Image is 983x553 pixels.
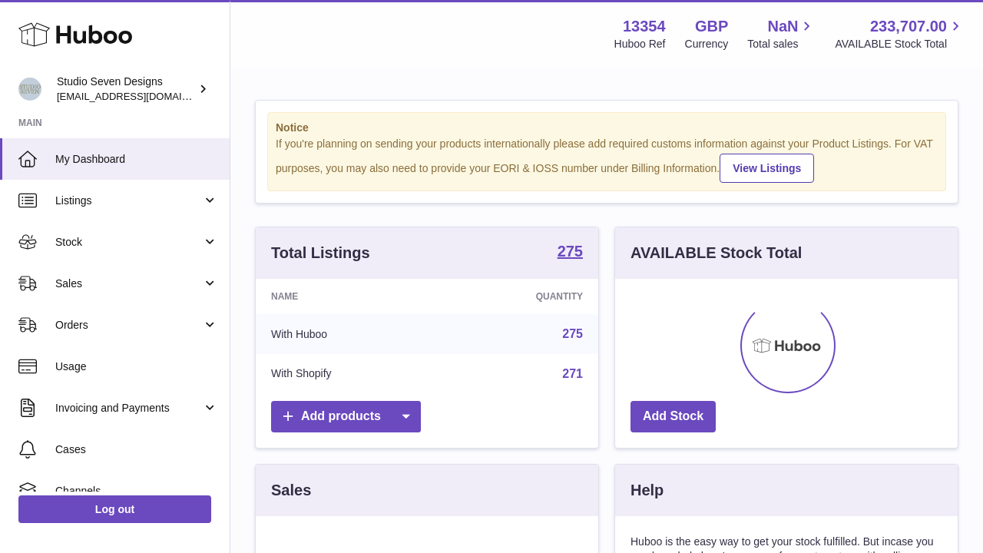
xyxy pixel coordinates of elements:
strong: GBP [695,16,728,37]
strong: Notice [276,121,938,135]
a: Add products [271,401,421,432]
span: Invoicing and Payments [55,401,202,416]
a: Add Stock [631,401,716,432]
a: Log out [18,495,211,523]
span: My Dashboard [55,152,218,167]
span: Channels [55,484,218,498]
th: Name [256,279,440,314]
td: With Huboo [256,314,440,354]
a: 233,707.00 AVAILABLE Stock Total [835,16,965,51]
th: Quantity [440,279,598,314]
a: 275 [562,327,583,340]
div: Huboo Ref [614,37,666,51]
span: Total sales [747,37,816,51]
span: 233,707.00 [870,16,947,37]
strong: 275 [558,243,583,259]
span: Usage [55,359,218,374]
span: Orders [55,318,202,333]
span: AVAILABLE Stock Total [835,37,965,51]
a: 275 [558,243,583,262]
a: 271 [562,367,583,380]
span: Stock [55,235,202,250]
div: If you're planning on sending your products internationally please add required customs informati... [276,137,938,183]
h3: Sales [271,480,311,501]
td: With Shopify [256,354,440,394]
h3: Help [631,480,664,501]
img: contact.studiosevendesigns@gmail.com [18,78,41,101]
strong: 13354 [623,16,666,37]
a: View Listings [720,154,814,183]
div: Currency [685,37,729,51]
span: Sales [55,276,202,291]
a: NaN Total sales [747,16,816,51]
span: NaN [767,16,798,37]
h3: AVAILABLE Stock Total [631,243,802,263]
span: [EMAIL_ADDRESS][DOMAIN_NAME] [57,90,226,102]
div: Studio Seven Designs [57,75,195,104]
span: Listings [55,194,202,208]
h3: Total Listings [271,243,370,263]
span: Cases [55,442,218,457]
